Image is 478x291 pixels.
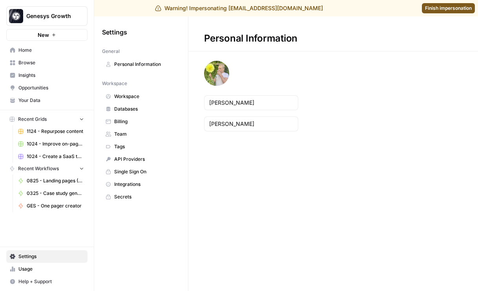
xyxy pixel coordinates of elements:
button: Recent Grids [6,113,88,125]
a: Insights [6,69,88,82]
a: Team [102,128,180,140]
a: 0825 - Landing pages (Strapi) [15,175,88,187]
a: API Providers [102,153,180,166]
span: Workspace [102,80,127,87]
span: Home [18,47,84,54]
button: Workspace: Genesys Growth [6,6,88,26]
a: 1024 - Create a SaaS tools database [15,150,88,163]
span: Recent Grids [18,116,47,123]
span: Help + Support [18,278,84,285]
a: Tags [102,140,180,153]
span: New [38,31,49,39]
a: 0325 - Case study generator [15,187,88,200]
a: Workspace [102,90,180,103]
img: Genesys Growth Logo [9,9,23,23]
span: Personal Information [114,61,177,68]
span: Opportunities [18,84,84,91]
span: Browse [18,59,84,66]
a: Billing [102,115,180,128]
div: Personal Information [188,32,313,45]
a: Usage [6,263,88,275]
a: Browse [6,56,88,69]
button: Help + Support [6,275,88,288]
span: 1024 - Improve on-page content [27,140,84,147]
a: Finish impersonation [422,3,475,13]
span: 1124 - Repurpose content [27,128,84,135]
span: Billing [114,118,177,125]
a: Single Sign On [102,166,180,178]
span: Recent Workflows [18,165,59,172]
button: New [6,29,88,41]
button: Recent Workflows [6,163,88,175]
span: Workspace [114,93,177,100]
span: 0825 - Landing pages (Strapi) [27,177,84,184]
a: Integrations [102,178,180,191]
span: GES - One pager creator [27,202,84,209]
a: Personal Information [102,58,180,71]
span: Usage [18,266,84,273]
span: Your Data [18,97,84,104]
a: Databases [102,103,180,115]
a: 1024 - Improve on-page content [15,138,88,150]
span: API Providers [114,156,177,163]
span: Tags [114,143,177,150]
span: 0325 - Case study generator [27,190,84,197]
span: 1024 - Create a SaaS tools database [27,153,84,160]
span: Settings [102,27,127,37]
span: Databases [114,105,177,113]
span: Team [114,131,177,138]
img: avatar [204,61,229,86]
a: Settings [6,250,88,263]
span: General [102,48,120,55]
span: Insights [18,72,84,79]
a: Home [6,44,88,56]
div: Warning! Impersonating [EMAIL_ADDRESS][DOMAIN_NAME] [155,4,323,12]
a: 1124 - Repurpose content [15,125,88,138]
a: Secrets [102,191,180,203]
span: Single Sign On [114,168,177,175]
a: Your Data [6,94,88,107]
span: Secrets [114,193,177,200]
a: Opportunities [6,82,88,94]
a: GES - One pager creator [15,200,88,212]
span: Settings [18,253,84,260]
span: Genesys Growth [26,12,74,20]
span: Finish impersonation [425,5,472,12]
span: Integrations [114,181,177,188]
